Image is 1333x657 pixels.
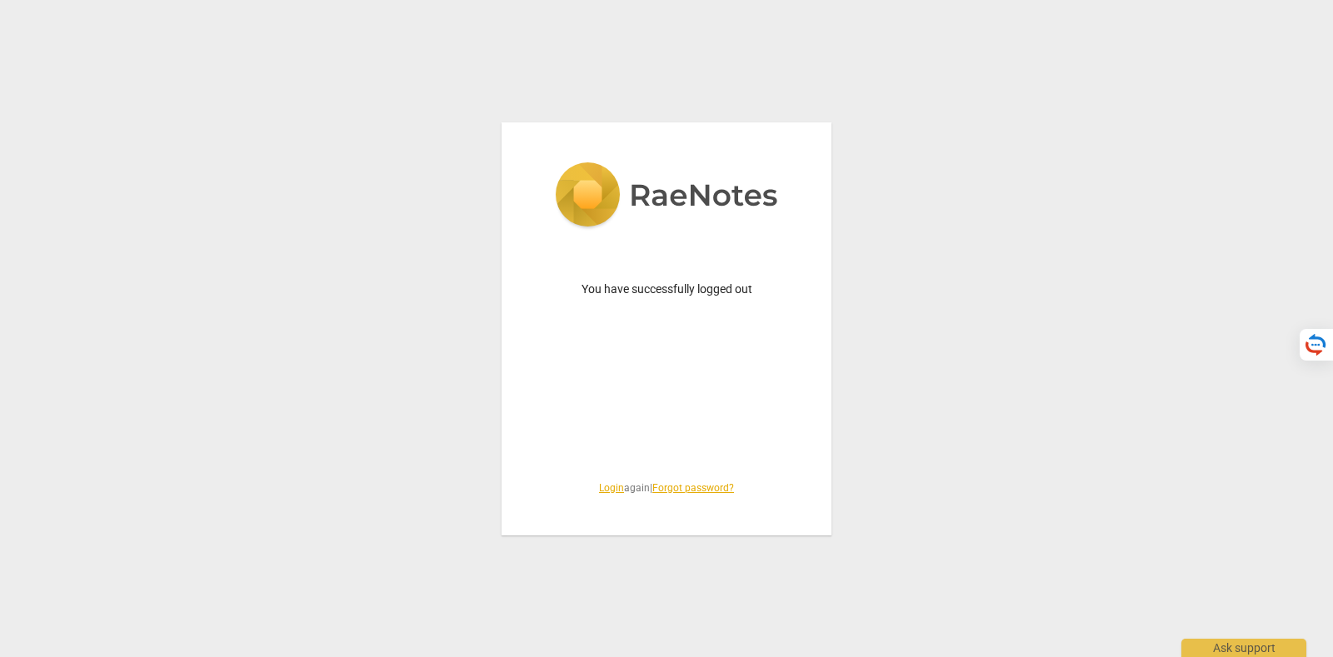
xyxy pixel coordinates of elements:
div: Ask support [1181,639,1306,657]
span: again | [542,481,791,495]
a: Login [599,482,624,494]
a: Forgot password? [652,482,734,494]
img: 5ac2273c67554f335776073100b6d88f.svg [555,162,778,231]
p: You have successfully logged out [542,281,791,298]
